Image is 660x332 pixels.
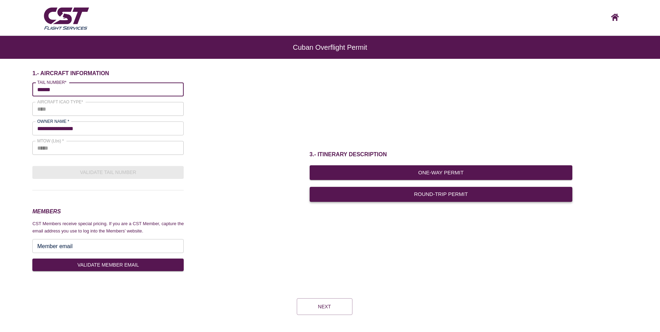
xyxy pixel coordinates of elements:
h3: MEMBERS [32,207,184,216]
button: Next [297,298,352,315]
label: AIRCRAFT ICAO TYPE* [37,99,83,105]
label: MTOW (Lbs) * [37,138,64,144]
h6: Cuban Overflight Permit [28,47,632,48]
label: OWNER NAME * [37,118,69,124]
img: CST logo, click here to go home screen [611,14,619,21]
p: CST Members receive special pricing. If you are a CST Member, capture the email address you use t... [32,220,184,235]
label: TAIL NUMBER* [37,79,66,85]
button: Round-Trip Permit [310,187,573,201]
h1: 3.- ITINERARY DESCRIPTION [310,151,573,158]
button: One-Way Permit [310,165,573,180]
img: CST Flight Services logo [42,5,90,32]
button: VALIDATE MEMBER EMAIL [32,259,184,271]
h6: 1.- AIRCRAFT INFORMATION [32,70,184,77]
